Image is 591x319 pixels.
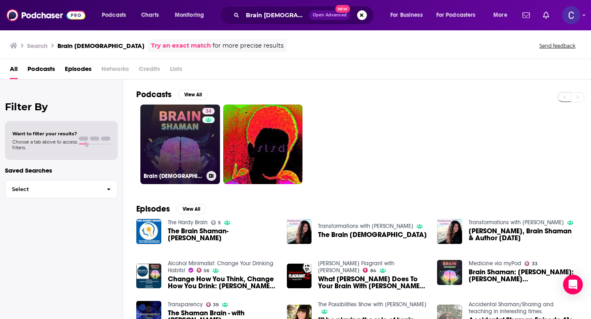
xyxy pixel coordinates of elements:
button: Show profile menu [562,6,580,24]
a: 56 [197,268,210,273]
h3: Brain [DEMOGRAPHIC_DATA] [57,42,144,50]
span: Brain Shaman: [PERSON_NAME]: [PERSON_NAME][MEDICAL_DATA] — Preventing and Reversing [MEDICAL_DATA... [469,269,578,283]
a: Show notifications dropdown [540,8,552,22]
span: New [335,5,350,13]
img: Brain Shaman: Ken Sharlin: Parkinson's Disease — Preventing and Reversing Neurodegeneration with ... [437,260,462,285]
img: User Profile [562,6,580,24]
div: Search podcasts, credits, & more... [228,6,382,25]
span: 84 [370,269,376,273]
a: 33 [525,261,538,266]
a: Transparency [168,301,203,308]
a: 5 [211,220,221,225]
span: Monitoring [175,9,204,21]
a: Transformations with Tara [318,223,413,230]
span: Choose a tab above to access filters. [12,139,77,150]
a: Accidental Shaman/Sharing and teaching in interesting times. [469,301,554,315]
button: open menu [431,9,488,22]
span: The Brain [DEMOGRAPHIC_DATA] [318,231,427,238]
a: What Ayahuasca Does To Your Brain With Shaman Omar | Flagrant U with Andrew Schulz [318,276,427,289]
a: Transformations with Tara [469,219,564,226]
h2: Episodes [136,204,170,214]
img: The Brain Shaman- Michael Waite [136,219,161,244]
a: 39 [206,302,219,307]
a: Episodes [65,62,92,79]
span: Open Advanced [313,13,347,17]
button: Open AdvancedNew [309,10,350,20]
img: Change How You Think, Change How You Drink: Molly Watts on the Brain Shaman Podcast [136,264,161,289]
button: open menu [385,9,433,22]
span: More [493,9,507,21]
h3: Search [27,42,48,50]
a: PodcastsView All [136,89,208,100]
a: 34Brain [DEMOGRAPHIC_DATA] [140,105,220,184]
a: 34 [202,108,215,114]
input: Search podcasts, credits, & more... [243,9,309,22]
span: The Brain Shaman- [PERSON_NAME] [168,228,277,242]
span: for more precise results [213,41,284,50]
a: Try an exact match [151,41,211,50]
span: Select [5,187,100,192]
span: Lists [170,62,182,79]
p: Saved Searches [5,166,118,174]
span: What [PERSON_NAME] Does To Your Brain With [PERSON_NAME] | Flagrant U with [PERSON_NAME] [318,276,427,289]
button: Select [5,180,118,198]
a: Brain Shaman: Ken Sharlin: Parkinson's Disease — Preventing and Reversing Neurodegeneration with ... [469,269,578,283]
span: Networks [101,62,129,79]
button: open menu [96,9,137,22]
a: Charts [136,9,164,22]
button: Send feedback [537,42,578,49]
span: 34 [206,107,211,116]
span: For Podcasters [436,9,476,21]
a: CC Lawhon, Brain Shaman & Author 06/29/12 [469,228,578,242]
h2: Filter By [5,101,118,113]
span: Charts [141,9,159,21]
img: CC Lawhon, Brain Shaman & Author 06/29/12 [437,219,462,244]
span: For Business [390,9,423,21]
img: Podchaser - Follow, Share and Rate Podcasts [7,7,85,23]
span: 5 [218,221,221,225]
a: Alcohol Minimalist: Change Your Drinking Habits! [168,260,273,274]
a: Show notifications dropdown [519,8,533,22]
button: View All [178,90,208,100]
img: The Brain Shaman [287,219,312,244]
span: Podcasts [102,9,126,21]
a: Andrew Schulz's Flagrant with Akaash Singh [318,260,394,274]
div: Open Intercom Messenger [563,275,583,294]
span: Credits [139,62,160,79]
a: The Hardy Brain [168,219,208,226]
a: Podcasts [27,62,55,79]
span: Change How You Think, Change How You Drink: [PERSON_NAME] on the Brain Shaman Podcast [168,276,277,289]
span: 39 [213,303,219,307]
button: open menu [488,9,518,22]
a: EpisodesView All [136,204,206,214]
a: 84 [363,268,376,273]
a: Medicine via myPod [469,260,521,267]
h3: Brain [DEMOGRAPHIC_DATA] [144,173,203,180]
a: The Possibilities Show with Debbie Seid [318,301,426,308]
span: Logged in as publicityxxtina [562,6,580,24]
img: What Ayahuasca Does To Your Brain With Shaman Omar | Flagrant U with Andrew Schulz [287,264,312,289]
a: Change How You Think, Change How You Drink: Molly Watts on the Brain Shaman Podcast [168,276,277,289]
span: Want to filter your results? [12,131,77,137]
span: [PERSON_NAME], Brain Shaman & Author [DATE] [469,228,578,242]
button: View All [176,204,206,214]
a: The Brain Shaman [318,231,427,238]
h2: Podcasts [136,89,172,100]
a: All [10,62,18,79]
span: 56 [204,269,209,273]
span: 33 [532,262,538,266]
a: The Brain Shaman- Michael Waite [168,228,277,242]
button: open menu [169,9,215,22]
